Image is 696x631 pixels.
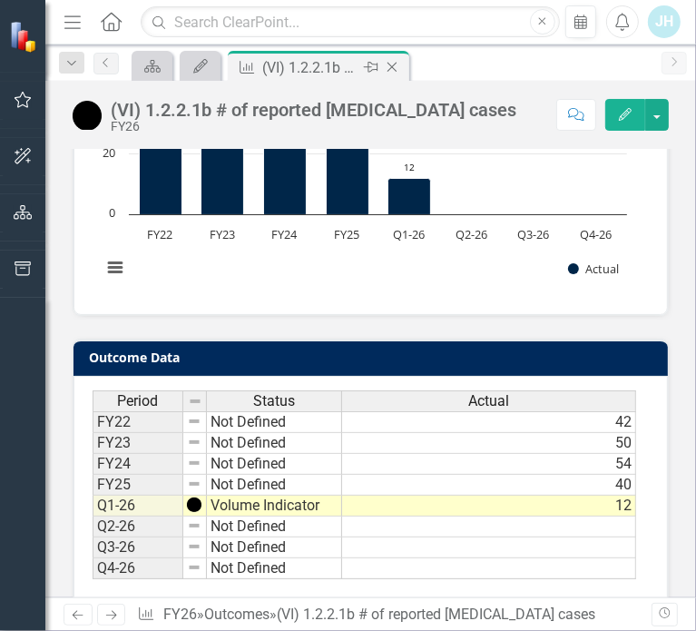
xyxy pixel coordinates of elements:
td: Not Defined [207,475,342,496]
button: JH [648,5,681,38]
text: Q3-26 [518,226,550,242]
text: Q4-26 [580,226,612,242]
h3: Outcome Data [89,350,659,364]
td: Not Defined [207,517,342,537]
img: wGx2qEnQ2cMDAAAAABJRU5ErkJggg== [187,498,201,512]
div: (VI) 1.2.2.1b # of reported [MEDICAL_DATA] cases [111,100,516,120]
text: FY25 [334,226,359,242]
img: Volume Indicator [73,101,102,130]
td: Not Defined [207,411,342,433]
td: Q3-26 [93,537,183,558]
img: 8DAGhfEEPCf229AAAAAElFTkSuQmCC [187,560,201,575]
td: FY22 [93,411,183,433]
text: 20 [103,144,115,161]
text: 12 [404,161,415,173]
div: FY26 [111,120,516,133]
div: (VI) 1.2.2.1b # of reported [MEDICAL_DATA] cases [262,56,359,79]
img: 8DAGhfEEPCf229AAAAAElFTkSuQmCC [187,456,201,470]
td: FY23 [93,433,183,454]
img: 8DAGhfEEPCf229AAAAAElFTkSuQmCC [187,435,201,449]
span: Period [118,393,159,409]
text: Q1-26 [393,226,425,242]
img: 8DAGhfEEPCf229AAAAAElFTkSuQmCC [187,477,201,491]
text: FY23 [210,226,235,242]
div: Chart. Highcharts interactive chart. [93,24,649,296]
text: 0 [109,204,115,221]
td: FY24 [93,454,183,475]
td: Not Defined [207,454,342,475]
div: (VI) 1.2.2.1b # of reported [MEDICAL_DATA] cases [277,606,595,623]
span: Actual [468,393,509,409]
input: Search ClearPoint... [141,6,559,38]
svg: Interactive chart [93,24,636,296]
td: Q2-26 [93,517,183,537]
a: Outcomes [204,606,270,623]
img: 8DAGhfEEPCf229AAAAAElFTkSuQmCC [187,518,201,533]
td: Not Defined [207,558,342,579]
button: View chart menu, Chart [103,255,128,281]
td: 12 [342,496,636,517]
text: Q2-26 [456,226,487,242]
td: Q4-26 [93,558,183,579]
text: FY24 [272,226,299,242]
path: FY25, 40. Actual. [327,94,369,215]
path: Q1-26, 12. Actual. [388,179,431,215]
td: 40 [342,475,636,496]
td: Not Defined [207,537,342,558]
img: 8DAGhfEEPCf229AAAAAElFTkSuQmCC [187,539,201,554]
img: ClearPoint Strategy [9,20,41,52]
button: Show Actual [568,261,619,277]
a: FY26 [163,606,197,623]
td: 42 [342,411,636,433]
td: 50 [342,433,636,454]
span: Status [253,393,295,409]
td: Volume Indicator [207,496,342,517]
td: Q1-26 [93,496,183,517]
text: FY22 [147,226,172,242]
div: » » [137,605,651,626]
td: FY25 [93,475,183,496]
td: Not Defined [207,433,342,454]
td: 54 [342,454,636,475]
img: 8DAGhfEEPCf229AAAAAElFTkSuQmCC [188,394,202,409]
path: FY22, 42. Actual. [140,88,182,215]
img: 8DAGhfEEPCf229AAAAAElFTkSuQmCC [187,414,201,429]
